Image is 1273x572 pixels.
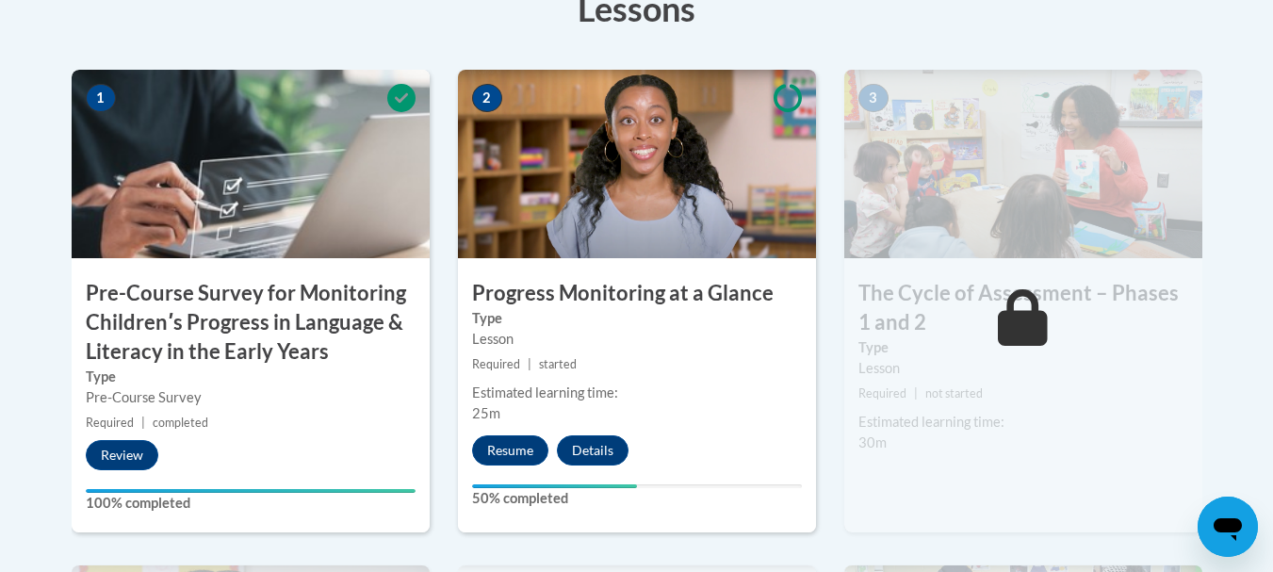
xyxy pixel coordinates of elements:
[153,416,208,430] span: completed
[86,416,134,430] span: Required
[472,435,548,466] button: Resume
[72,279,430,366] h3: Pre-Course Survey for Monitoring Childrenʹs Progress in Language & Literacy in the Early Years
[472,488,802,509] label: 50% completed
[914,386,918,400] span: |
[86,84,116,112] span: 1
[925,386,983,400] span: not started
[858,412,1188,433] div: Estimated learning time:
[86,440,158,470] button: Review
[472,405,500,421] span: 25m
[858,84,889,112] span: 3
[458,70,816,258] img: Course Image
[86,493,416,514] label: 100% completed
[86,367,416,387] label: Type
[141,416,145,430] span: |
[557,435,628,466] button: Details
[844,279,1202,337] h3: The Cycle of Assessment – Phases 1 and 2
[472,357,520,371] span: Required
[844,70,1202,258] img: Course Image
[528,357,531,371] span: |
[86,489,416,493] div: Your progress
[858,434,887,450] span: 30m
[858,386,906,400] span: Required
[472,484,637,488] div: Your progress
[86,387,416,408] div: Pre-Course Survey
[858,337,1188,358] label: Type
[1198,497,1258,557] iframe: Button to launch messaging window
[858,358,1188,379] div: Lesson
[472,308,802,329] label: Type
[472,383,802,403] div: Estimated learning time:
[539,357,577,371] span: started
[72,70,430,258] img: Course Image
[458,279,816,308] h3: Progress Monitoring at a Glance
[472,329,802,350] div: Lesson
[472,84,502,112] span: 2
